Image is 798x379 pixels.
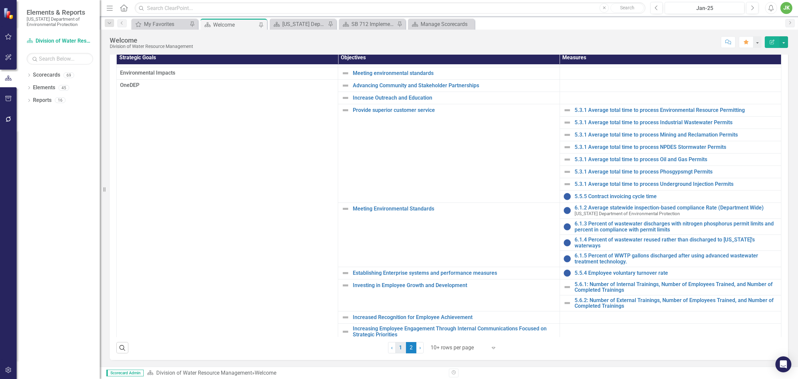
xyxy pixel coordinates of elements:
[110,37,193,44] div: Welcome
[575,120,778,126] a: 5.3.1 Average total time to process Industrial Wastewater Permits
[338,67,560,79] td: Double-Click to Edit Right Click for Context Menu
[560,279,781,295] td: Double-Click to Edit Right Click for Context Menu
[341,269,349,277] img: Not Defined
[575,132,778,138] a: 5.3.1 Average total time to process Mining and Reclamation Permits
[620,5,634,10] span: Search
[27,8,93,16] span: Elements & Reports
[27,53,93,65] input: Search Below...
[338,311,560,324] td: Double-Click to Edit Right Click for Context Menu
[353,282,556,288] a: Investing in Employee Growth and Development
[560,295,781,311] td: Double-Click to Edit Right Click for Context Menu
[338,92,560,104] td: Double-Click to Edit Right Click for Context Menu
[575,157,778,163] a: 5.3.1 Average total time to process Oil and Gas Permits
[353,326,556,337] a: Increasing Employee Engagement Through Internal Communications Focused on Strategic Priorities
[156,370,252,376] a: Division of Water Resource Management
[665,2,744,14] button: Jan-25
[406,342,417,353] span: 2
[563,180,571,188] img: Not Defined
[351,20,395,28] div: SB 712 Implementation
[147,369,444,377] div: »
[563,283,571,291] img: Not Defined
[560,190,781,202] td: Double-Click to Edit Right Click for Context Menu
[353,95,556,101] a: Increase Outreach and Education
[667,4,742,12] div: Jan-25
[338,267,560,279] td: Double-Click to Edit Right Click for Context Menu
[341,94,349,102] img: Not Defined
[33,84,55,92] a: Elements
[780,2,792,14] button: JK
[563,206,571,214] img: No Information
[353,314,556,320] a: Increased Recognition for Employee Achievement
[560,235,781,251] td: Double-Click to Edit Right Click for Context Menu
[341,281,349,289] img: Not Defined
[419,344,421,351] span: ›
[144,20,188,28] div: My Favorites
[560,178,781,190] td: Double-Click to Edit Right Click for Context Menu
[338,279,560,311] td: Double-Click to Edit Right Click for Context Menu
[563,269,571,277] img: No Information
[338,202,560,267] td: Double-Click to Edit Right Click for Context Menu
[27,37,93,45] a: Division of Water Resource Management
[255,370,276,376] div: Welcome
[353,70,556,76] a: Meeting environmental standards
[271,20,326,28] a: [US_STATE] Department of Environmental Protection
[560,153,781,166] td: Double-Click to Edit Right Click for Context Menu
[353,206,556,212] a: Meeting Environmental Standards
[775,356,791,372] div: Open Intercom Messenger
[341,313,349,321] img: Not Defined
[338,324,560,340] td: Double-Click to Edit Right Click for Context Menu
[341,205,349,213] img: Not Defined
[575,193,778,199] a: 5.5.5 Contract invoicing cycle time
[575,107,778,113] a: 5.3.1 Average total time to process Environmental Resource Permitting
[575,144,778,150] a: 5.3.1 Average total time to process NPDES Stormwater Permits
[563,299,571,307] img: Not Defined
[560,267,781,279] td: Double-Click to Edit Right Click for Context Menu
[55,98,66,103] div: 16
[575,211,680,216] span: [US_STATE] Department of Environmental Protection
[563,223,571,231] img: No Information
[338,104,560,202] td: Double-Click to Edit Right Click for Context Menu
[560,251,781,267] td: Double-Click to Edit Right Click for Context Menu
[341,328,349,336] img: Not Defined
[353,270,556,276] a: Establishing Enterprise systems and performance measures
[64,72,74,78] div: 69
[341,69,349,77] img: Not Defined
[353,107,556,113] a: Provide superior customer service
[282,20,326,28] div: [US_STATE] Department of Environmental Protection
[575,297,778,309] a: 5.6.2: Number of External Trainings, Number of Employees Trained, and Number of Completed Trainings
[120,82,334,89] span: OneDEP
[560,202,781,218] td: Double-Click to Edit Right Click for Context Menu
[563,192,571,200] img: No Information
[135,2,645,14] input: Search ClearPoint...
[338,79,560,92] td: Double-Click to Edit Right Click for Context Menu
[27,16,93,27] small: [US_STATE] Department of Environmental Protection
[395,342,406,353] a: 1
[353,83,556,89] a: Advancing Community and Stakeholder Partnerships
[117,67,338,79] td: Double-Click to Edit
[117,79,338,339] td: Double-Click to Edit
[106,370,144,376] span: Scorecard Admin
[133,20,188,28] a: My Favorites
[560,129,781,141] td: Double-Click to Edit Right Click for Context Menu
[213,21,257,29] div: Welcome
[341,106,349,114] img: Not Defined
[33,97,52,104] a: Reports
[575,281,778,293] a: 5.6.1: Number of Internal Trainings, Number of Employees Trained, and Number of Completed Trainings
[3,7,15,19] img: ClearPoint Strategy
[391,344,393,351] span: ‹
[33,71,60,79] a: Scorecards
[563,106,571,114] img: Not Defined
[563,156,571,164] img: Not Defined
[575,181,778,187] a: 5.3.1 Average total time to process Underground Injection Permits
[560,116,781,129] td: Double-Click to Edit Right Click for Context Menu
[560,141,781,153] td: Double-Click to Edit Right Click for Context Menu
[410,20,473,28] a: Manage Scorecards
[575,237,778,248] a: 6.1.4 Percent of wastewater reused rather than discharged to [US_STATE]'s waterways
[575,253,778,264] a: 6.1.5 Percent of WWTP gallons discharged after using advanced wastewater treatment technology.
[110,44,193,49] div: Division of Water Resource Management
[610,3,644,13] button: Search
[340,20,395,28] a: SB 712 Implementation
[421,20,473,28] div: Manage Scorecards
[563,168,571,176] img: Not Defined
